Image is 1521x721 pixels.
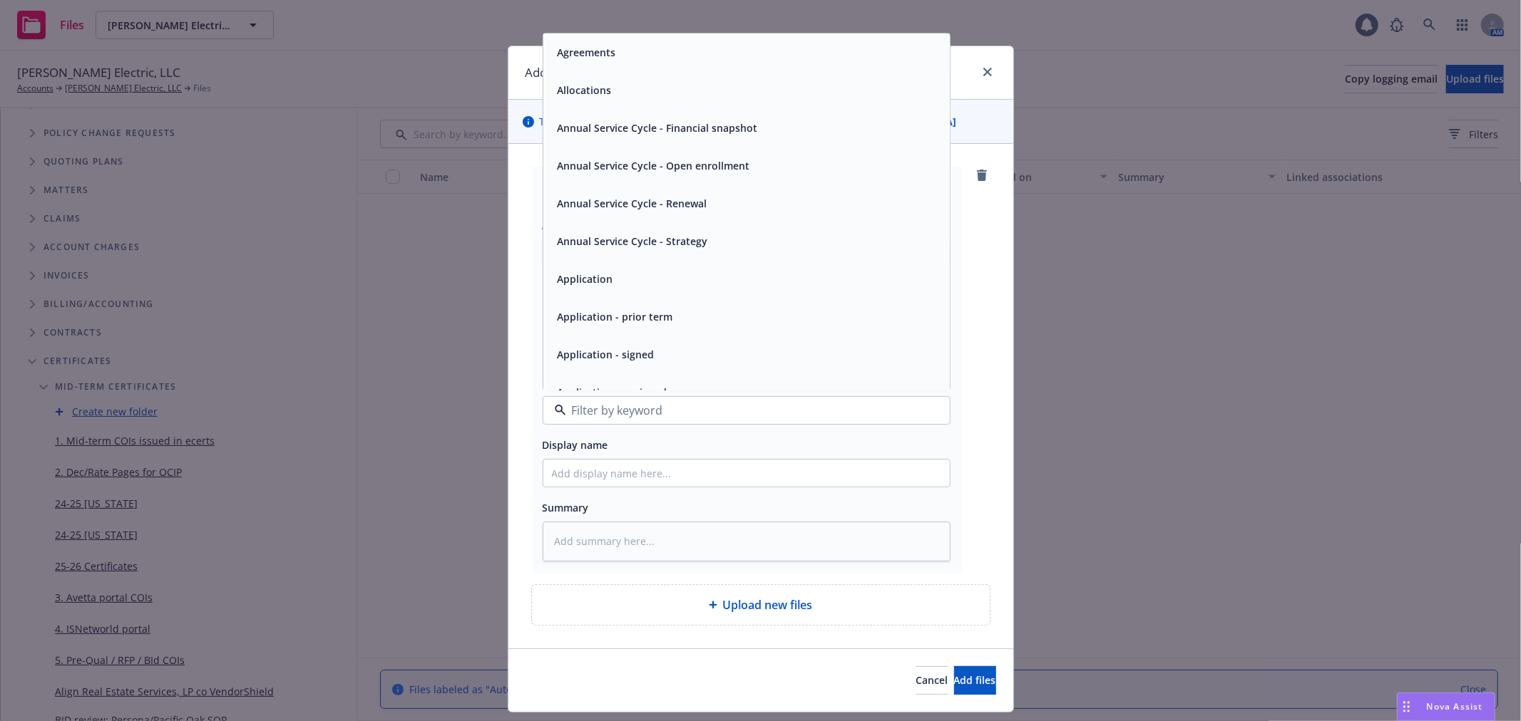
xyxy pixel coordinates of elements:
button: Nova Assist [1397,693,1495,721]
button: Application - signed [558,348,655,363]
button: Application [558,272,613,287]
button: Application - prior term [558,310,673,325]
input: Filter by keyword [566,402,921,419]
span: Cancel [916,673,948,687]
span: Summary [543,501,589,514]
span: Upload new files [723,596,813,613]
a: close [979,63,996,81]
button: Cancel [916,666,948,695]
span: Add files [954,673,996,687]
a: remove [973,167,990,184]
button: Allocations [558,83,612,98]
span: Display name [543,438,608,452]
button: Agreements [558,46,616,61]
span: The uploaded files will be associated with [540,114,957,129]
div: Upload new files [531,584,990,626]
button: Add files [954,666,996,695]
div: Drag to move [1398,693,1415,720]
input: Add display name here... [543,460,950,487]
button: Application - unsigned [558,385,667,400]
span: Nova Assist [1427,700,1483,712]
h1: Add files [526,63,573,82]
button: Annual Service Cycle - Financial snapshot [558,121,758,136]
button: Annual Service Cycle - Open enrollment [558,159,750,174]
button: Annual Service Cycle - Renewal [558,197,707,212]
button: Annual Service Cycle - Strategy [558,234,708,249]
